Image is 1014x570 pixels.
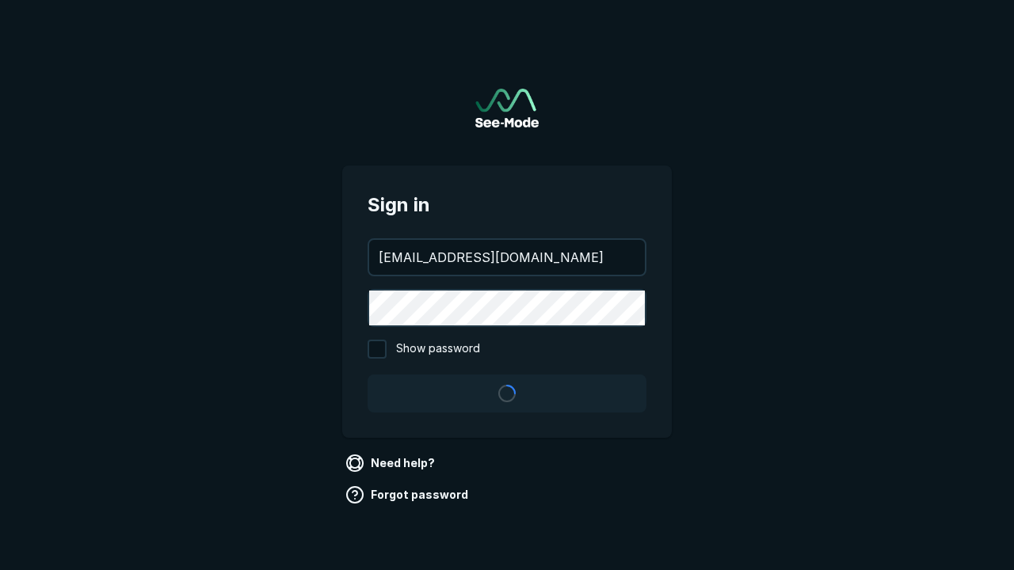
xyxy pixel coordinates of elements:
span: Show password [396,340,480,359]
a: Go to sign in [475,89,539,127]
a: Need help? [342,450,441,476]
img: See-Mode Logo [475,89,539,127]
input: your@email.com [369,240,645,275]
a: Forgot password [342,482,475,507]
span: Sign in [368,191,646,219]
